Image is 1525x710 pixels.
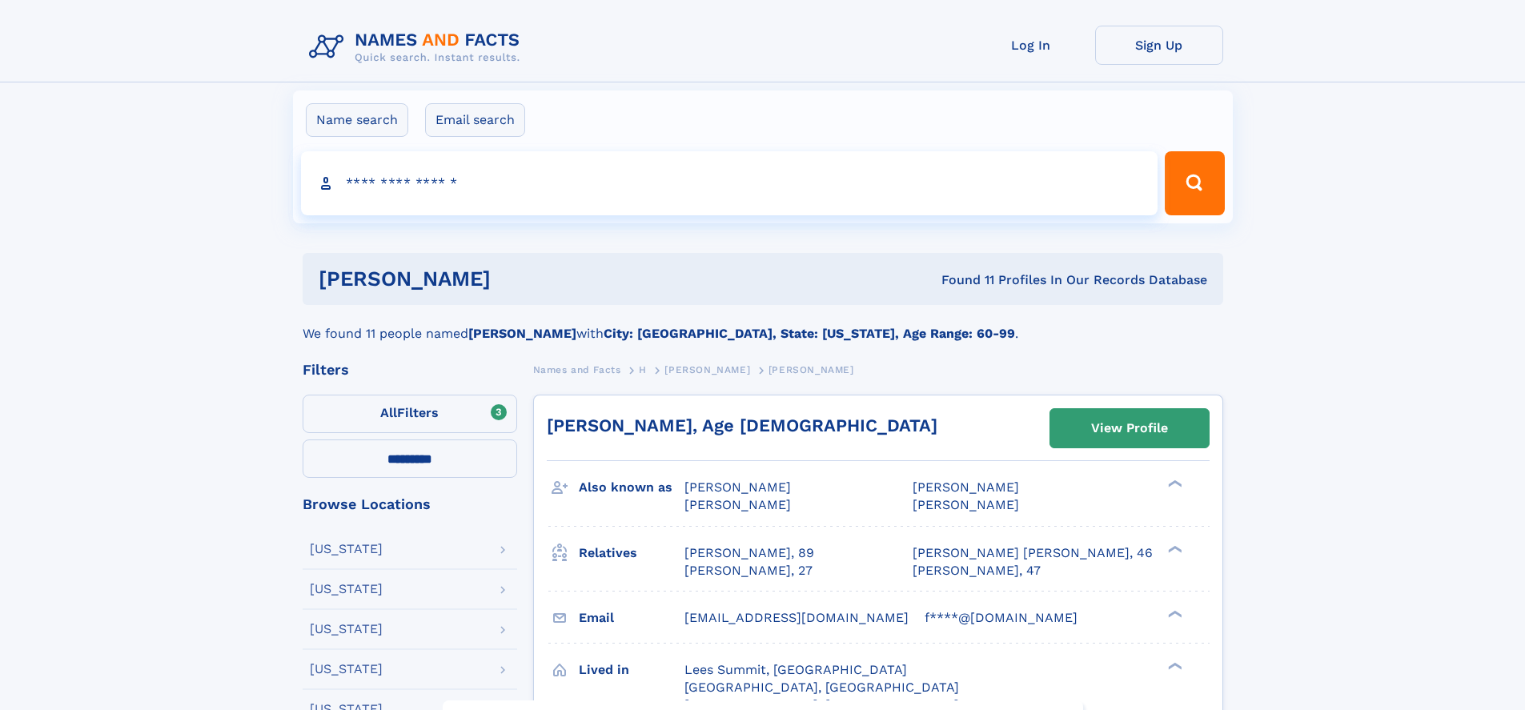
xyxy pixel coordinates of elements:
[913,562,1041,580] a: [PERSON_NAME], 47
[1050,409,1209,447] a: View Profile
[310,663,383,676] div: [US_STATE]
[604,326,1015,341] b: City: [GEOGRAPHIC_DATA], State: [US_STATE], Age Range: 60-99
[579,656,684,684] h3: Lived in
[1164,660,1183,671] div: ❯
[310,623,383,636] div: [US_STATE]
[319,269,716,289] h1: [PERSON_NAME]
[664,359,750,379] a: [PERSON_NAME]
[684,497,791,512] span: [PERSON_NAME]
[1091,410,1168,447] div: View Profile
[684,680,959,695] span: [GEOGRAPHIC_DATA], [GEOGRAPHIC_DATA]
[769,364,854,375] span: [PERSON_NAME]
[913,544,1153,562] a: [PERSON_NAME] [PERSON_NAME], 46
[1164,544,1183,554] div: ❯
[303,305,1223,343] div: We found 11 people named with .
[579,474,684,501] h3: Also known as
[684,544,814,562] a: [PERSON_NAME], 89
[1164,479,1183,489] div: ❯
[579,604,684,632] h3: Email
[913,497,1019,512] span: [PERSON_NAME]
[303,395,517,433] label: Filters
[684,479,791,495] span: [PERSON_NAME]
[310,543,383,556] div: [US_STATE]
[533,359,621,379] a: Names and Facts
[639,359,647,379] a: H
[913,479,1019,495] span: [PERSON_NAME]
[303,26,533,69] img: Logo Names and Facts
[579,540,684,567] h3: Relatives
[425,103,525,137] label: Email search
[684,662,907,677] span: Lees Summit, [GEOGRAPHIC_DATA]
[310,583,383,596] div: [US_STATE]
[1165,151,1224,215] button: Search Button
[1164,608,1183,619] div: ❯
[664,364,750,375] span: [PERSON_NAME]
[684,610,909,625] span: [EMAIL_ADDRESS][DOMAIN_NAME]
[716,271,1207,289] div: Found 11 Profiles In Our Records Database
[468,326,576,341] b: [PERSON_NAME]
[639,364,647,375] span: H
[380,405,397,420] span: All
[684,562,813,580] a: [PERSON_NAME], 27
[547,415,937,435] a: [PERSON_NAME], Age [DEMOGRAPHIC_DATA]
[301,151,1158,215] input: search input
[303,363,517,377] div: Filters
[1095,26,1223,65] a: Sign Up
[967,26,1095,65] a: Log In
[306,103,408,137] label: Name search
[303,497,517,511] div: Browse Locations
